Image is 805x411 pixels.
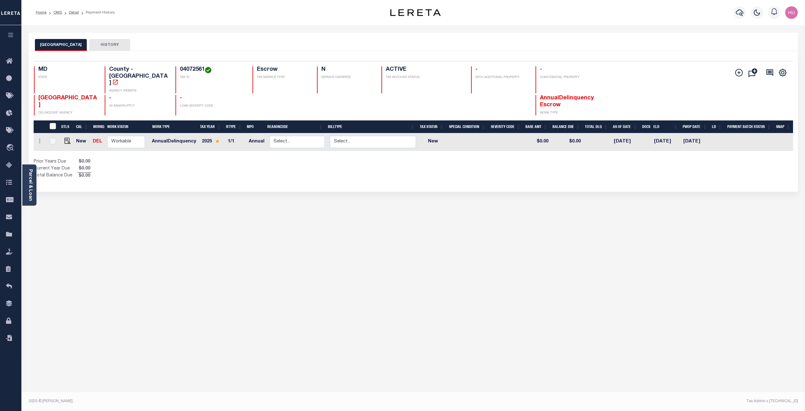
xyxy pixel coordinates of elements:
[77,173,92,180] span: $0.00
[74,120,91,133] th: CAL: activate to sort column ascending
[475,75,528,80] p: WITH ADDITIONAL PROPERTY
[257,66,309,73] h4: Escrow
[540,67,542,72] span: -
[651,120,680,133] th: ELD: activate to sort column ascending
[652,133,681,151] td: [DATE]
[540,75,599,80] p: CONFIDENTIAL PROPERTY
[38,66,97,73] h4: MD
[774,120,793,133] th: SNAP: activate to sort column ascending
[244,120,265,133] th: MPO
[611,133,641,151] td: [DATE]
[180,104,245,108] p: LOAN SEVERITY CODE
[35,39,87,51] button: [GEOGRAPHIC_DATA]
[79,10,115,15] li: Payment History
[93,139,102,144] a: DEL
[28,169,32,201] a: Parcel & Loan
[149,133,199,151] td: AnnualDelinquency
[325,120,417,133] th: BillType: activate to sort column ascending
[390,9,441,16] img: logo-dark.svg
[77,165,92,172] span: $0.00
[582,120,610,133] th: Total DLQ: activate to sort column ascending
[680,120,709,133] th: PWOP Date: activate to sort column ascending
[197,120,224,133] th: Tax Year: activate to sort column ascending
[224,120,245,133] th: RType: activate to sort column ascending
[34,158,77,165] td: Prior Years Due
[74,133,90,151] td: New
[386,75,464,80] p: TAX ACCOUNT STATUS
[386,66,464,73] h4: ACTIVE
[69,11,79,14] a: Detail
[36,11,47,14] a: Home
[475,67,478,72] span: -
[709,120,724,133] th: LD: activate to sort column ascending
[199,133,225,151] td: 2025
[105,120,148,133] th: Work Status
[540,111,599,115] p: WORK TYPE
[446,120,488,133] th: Special Condition: activate to sort column ascending
[550,120,582,133] th: Balance Due: activate to sort column ascending
[610,120,640,133] th: As of Date: activate to sort column ascending
[257,75,309,80] p: TAX SERVICE TYPE
[419,133,448,151] td: New
[77,158,92,165] span: $0.00
[640,120,651,133] th: Docs
[523,120,550,133] th: Base Amt: activate to sort column ascending
[225,133,246,151] td: 1/1
[246,133,267,151] td: Annual
[89,39,130,51] button: HISTORY
[38,95,97,108] span: [GEOGRAPHIC_DATA]
[38,75,97,80] p: STATE
[540,95,594,108] span: AnnualDelinquency Escrow
[109,95,111,101] span: -
[109,104,168,108] p: IN BANKRUPTCY
[180,66,245,73] h4: 04072561
[59,120,74,133] th: DTLS
[109,89,168,93] p: AGENCY WEBSITE
[551,133,583,151] td: $0.00
[724,120,774,133] th: Payment Batch Status: activate to sort column ascending
[109,66,168,87] h4: County - [GEOGRAPHIC_DATA]
[785,6,798,19] img: svg+xml;base64,PHN2ZyB4bWxucz0iaHR0cDovL3d3dy53My5vcmcvMjAwMC9zdmciIHBvaW50ZXItZXZlbnRzPSJub25lIi...
[321,75,374,80] p: SERVICE OVERRIDE
[34,120,46,133] th: &nbsp;&nbsp;&nbsp;&nbsp;&nbsp;&nbsp;&nbsp;&nbsp;&nbsp;&nbsp;
[91,120,105,133] th: WorkQ
[180,75,245,80] p: TAX ID
[180,95,182,101] span: -
[34,172,77,179] td: Total Balance Due
[150,120,197,133] th: Work Type
[34,165,77,172] td: Current Year Due
[265,120,325,133] th: ReasonCode: activate to sort column ascending
[321,66,374,73] h4: N
[53,11,62,14] a: OMS
[215,139,219,143] img: Star.svg
[6,144,16,152] i: travel_explore
[38,111,97,115] p: DELINQUENT AGENCY
[524,133,551,151] td: $0.00
[46,120,59,133] th: &nbsp;
[488,120,523,133] th: Severity Code: activate to sort column ascending
[417,120,446,133] th: Tax Status: activate to sort column ascending
[681,133,710,151] td: [DATE]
